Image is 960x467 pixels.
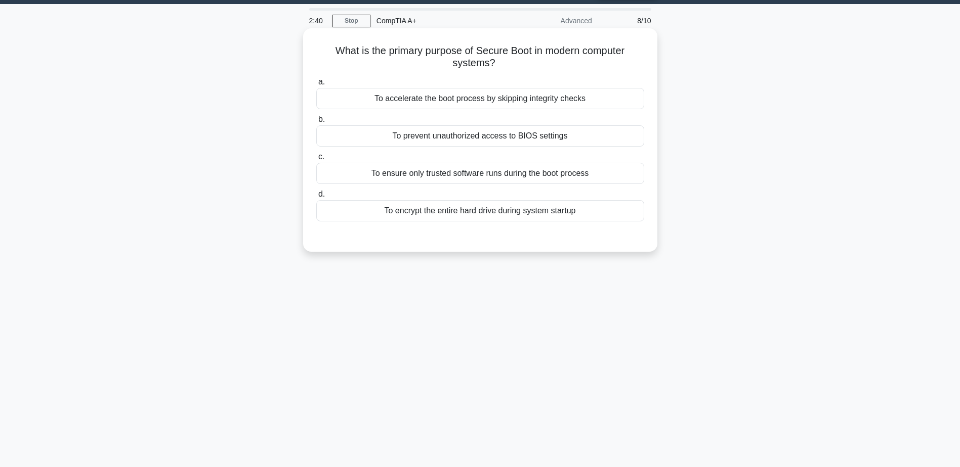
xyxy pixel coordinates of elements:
div: 8/10 [598,11,657,31]
span: c. [318,152,324,161]
div: Advanced [510,11,598,31]
span: b. [318,115,325,123]
div: To accelerate the boot process by skipping integrity checks [316,88,644,109]
h5: What is the primary purpose of Secure Boot in modern computer systems? [315,44,645,70]
span: a. [318,77,325,86]
a: Stop [332,15,370,27]
div: To encrypt the entire hard drive during system startup [316,200,644,221]
div: To ensure only trusted software runs during the boot process [316,163,644,184]
span: d. [318,190,325,198]
div: CompTIA A+ [370,11,510,31]
div: To prevent unauthorized access to BIOS settings [316,125,644,147]
div: 2:40 [303,11,332,31]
